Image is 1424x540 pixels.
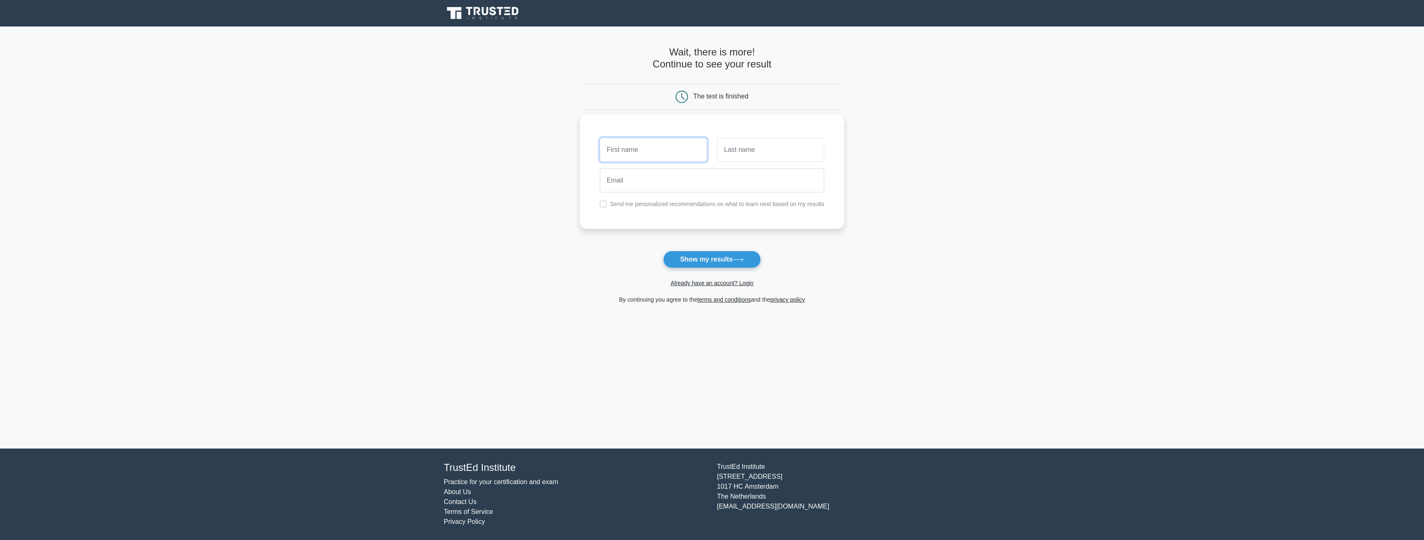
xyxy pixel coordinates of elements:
[444,518,485,525] a: Privacy Policy
[444,508,493,515] a: Terms of Service
[444,478,558,485] a: Practice for your certification and exam
[693,93,748,100] div: The test is finished
[610,201,825,207] label: Send me personalized recommendations on what to learn next based on my results
[712,462,985,527] div: TrustEd Institute [STREET_ADDRESS] 1017 HC Amsterdam The Netherlands [EMAIL_ADDRESS][DOMAIN_NAME]
[717,138,824,162] input: Last name
[580,46,844,70] h4: Wait, there is more! Continue to see your result
[663,251,761,268] button: Show my results
[770,296,805,303] a: privacy policy
[444,462,707,474] h4: TrustEd Institute
[444,498,476,505] a: Contact Us
[600,138,707,162] input: First name
[600,168,825,192] input: Email
[444,488,471,495] a: About Us
[575,295,849,305] div: By continuing you agree to the and the
[698,296,751,303] a: terms and conditions
[671,280,753,286] a: Already have an account? Login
